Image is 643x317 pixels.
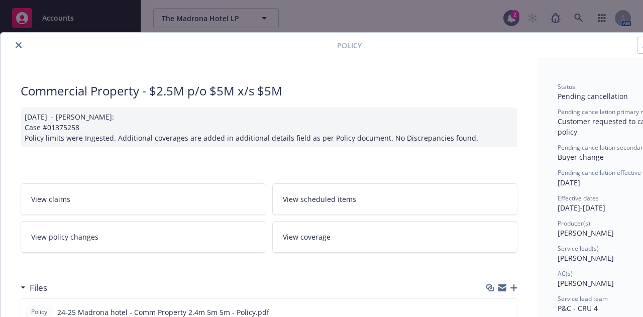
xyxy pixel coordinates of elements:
span: [PERSON_NAME] [558,253,614,263]
span: AC(s) [558,269,573,278]
span: Policy [337,40,362,51]
h3: Files [30,281,47,294]
a: View coverage [272,221,518,253]
span: Status [558,82,575,91]
span: View scheduled items [283,194,356,204]
div: [DATE] - [PERSON_NAME]: Case #01375258 Policy limits were Ingested. Additional coverages are adde... [21,108,517,147]
div: Files [21,281,47,294]
a: View policy changes [21,221,266,253]
span: [PERSON_NAME] [558,278,614,288]
span: [DATE] [558,178,580,187]
span: P&C - CRU 4 [558,303,598,313]
span: [PERSON_NAME] [558,228,614,238]
span: Service lead team [558,294,608,303]
button: close [13,39,25,51]
span: Policy [29,307,49,316]
span: View coverage [283,232,331,242]
span: Effective dates [558,194,599,202]
div: Commercial Property - $2.5M p/o $5M x/s $5M [21,82,517,99]
a: View scheduled items [272,183,518,215]
span: Buyer change [558,152,604,162]
a: View claims [21,183,266,215]
span: View claims [31,194,70,204]
span: Pending cancellation [558,91,628,101]
span: View policy changes [31,232,98,242]
span: Producer(s) [558,219,590,228]
span: Service lead(s) [558,244,599,253]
